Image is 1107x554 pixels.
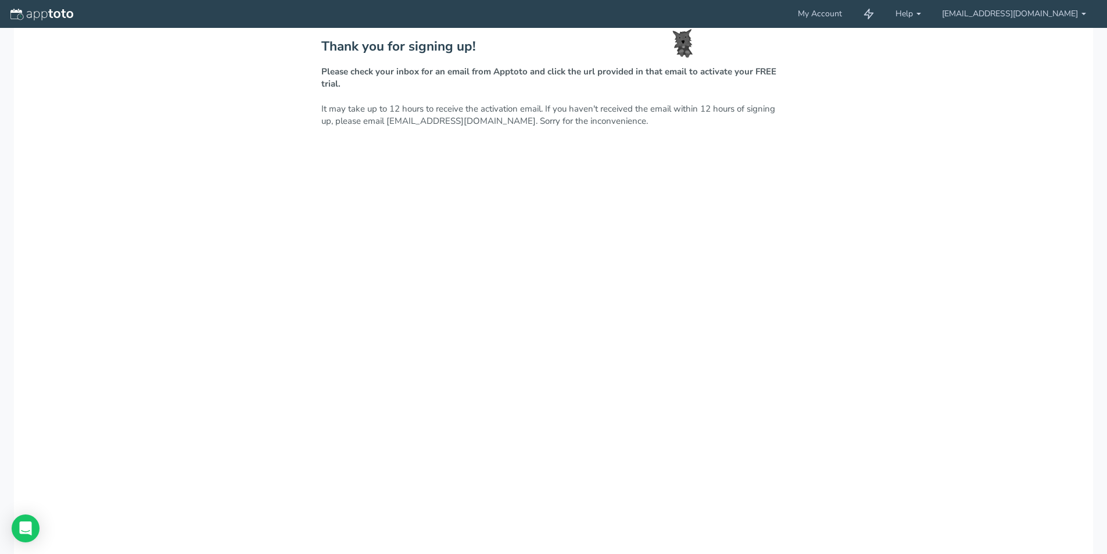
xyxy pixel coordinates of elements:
div: Open Intercom Messenger [12,514,40,542]
strong: Please check your inbox for an email from Apptoto and click the url provided in that email to act... [321,66,776,90]
h2: Thank you for signing up! [321,40,786,54]
img: logo-apptoto--white.svg [10,9,73,20]
p: It may take up to 12 hours to receive the activation email. If you haven't received the email wit... [321,66,786,128]
img: toto-small.png [672,29,693,58]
